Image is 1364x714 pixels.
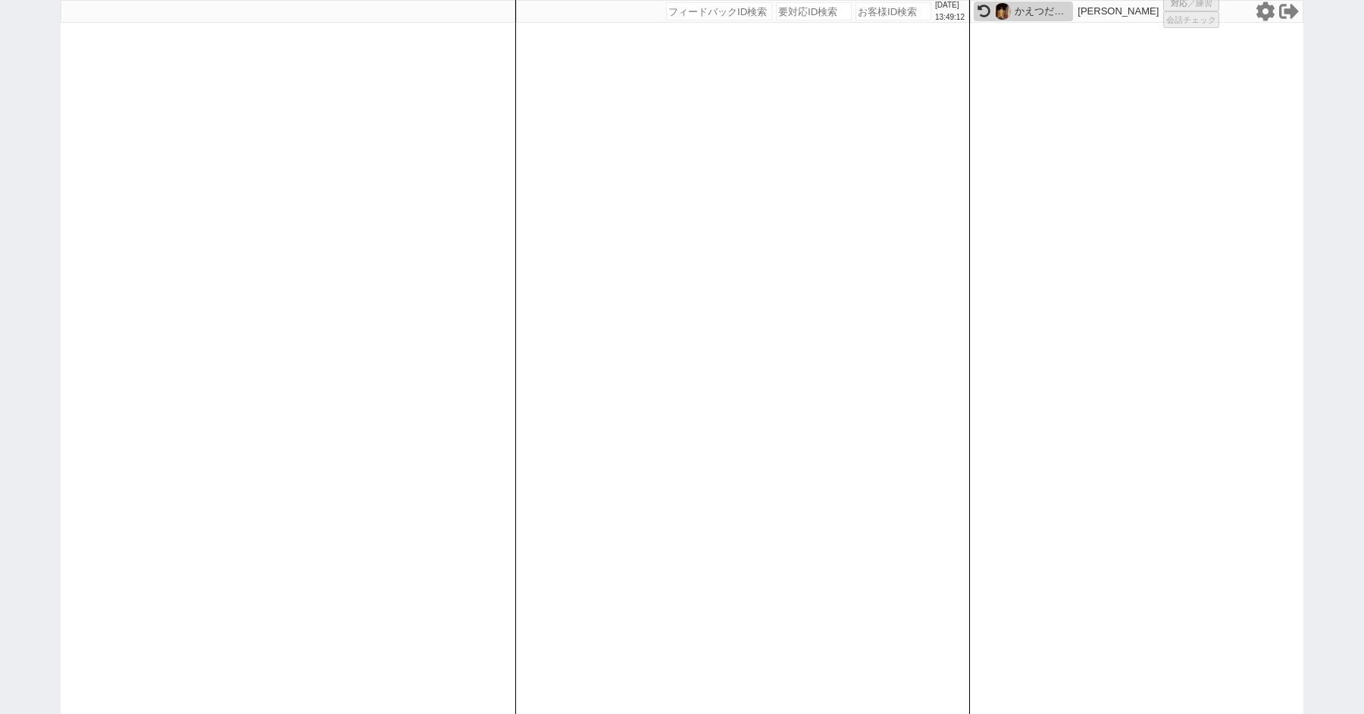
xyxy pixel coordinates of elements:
div: かえつだいき [1015,5,1069,17]
input: 要対応ID検索 [776,2,852,20]
button: 会話チェック [1163,11,1219,28]
p: 13:49:12 [935,11,965,23]
img: 0hLc5lFRNpE0wYFQC2Sl5tM2hFECY7ZEpePXdZeHlHS38kJQFOMiRaeSkcRCknIwQZM3FffikdRHoUBmQqBkPveB8lTXshIVA... [994,3,1011,20]
span: 会話チェック [1166,14,1216,26]
p: [PERSON_NAME] [1078,5,1159,17]
input: フィードバックID検索 [666,2,772,20]
input: お客様ID検索 [856,2,931,20]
